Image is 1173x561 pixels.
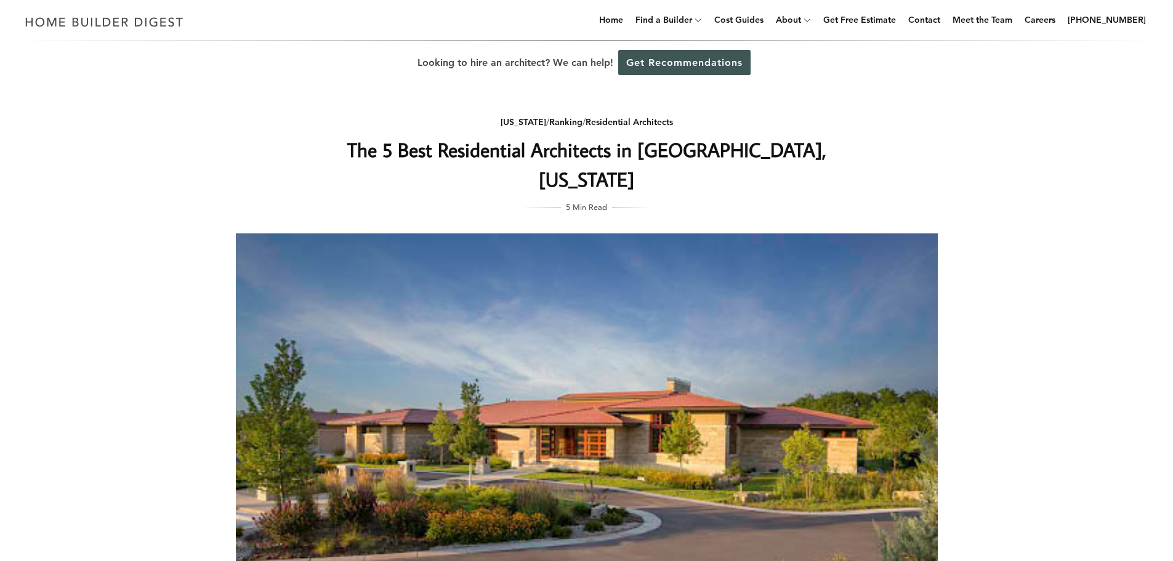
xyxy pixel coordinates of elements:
[586,116,673,127] a: Residential Architects
[341,115,832,130] div: / /
[937,472,1158,546] iframe: Drift Widget Chat Controller
[549,116,582,127] a: Ranking
[501,116,546,127] a: [US_STATE]
[341,135,832,194] h1: The 5 Best Residential Architects in [GEOGRAPHIC_DATA], [US_STATE]
[566,200,607,214] span: 5 Min Read
[20,10,189,34] img: Home Builder Digest
[618,50,751,75] a: Get Recommendations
